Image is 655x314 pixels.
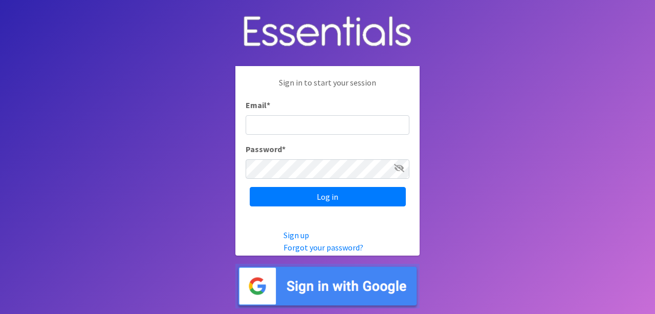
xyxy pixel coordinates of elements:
label: Email [246,99,270,111]
a: Forgot your password? [283,242,363,253]
img: Sign in with Google [235,264,420,308]
label: Password [246,143,286,155]
img: Human Essentials [235,6,420,58]
p: Sign in to start your session [246,76,409,99]
abbr: required [267,100,270,110]
a: Sign up [283,230,309,240]
input: Log in [250,187,406,206]
abbr: required [282,144,286,154]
